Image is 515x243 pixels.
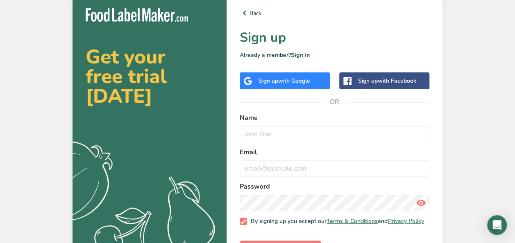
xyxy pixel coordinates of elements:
[240,182,429,191] label: Password
[240,126,429,142] input: John Doe
[86,47,213,106] h2: Get your free trial [DATE]
[291,51,310,59] a: Sign in
[86,8,188,22] img: Food Label Maker
[240,8,429,18] a: Back
[240,147,429,157] label: Email
[259,76,310,85] div: Sign up
[247,218,424,225] span: By signing up you accept our and
[378,77,416,85] span: with Facebook
[240,160,429,177] input: email@example.com
[327,217,378,225] a: Terms & Conditions
[240,113,429,123] label: Name
[240,28,429,47] h1: Sign up
[388,217,424,225] a: Privacy Policy
[487,215,507,235] div: Open Intercom Messenger
[358,76,416,85] div: Sign up
[278,77,310,85] span: with Google
[322,90,347,114] span: OR
[240,51,429,59] p: Already a member?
